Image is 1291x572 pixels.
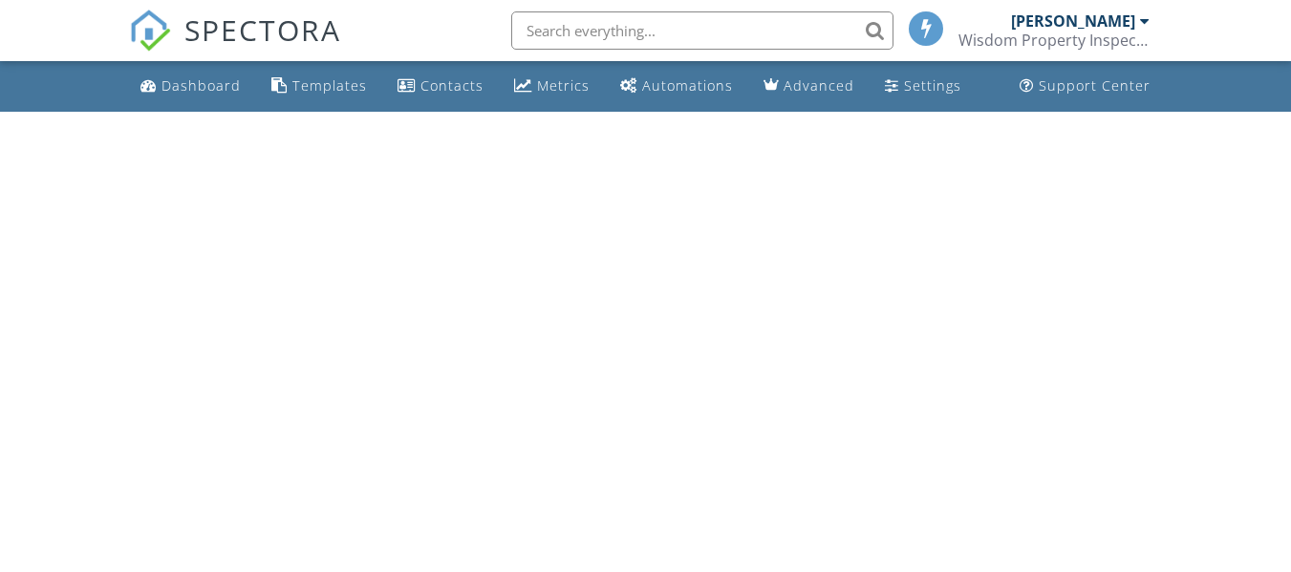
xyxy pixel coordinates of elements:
a: Advanced [756,69,862,104]
div: Contacts [420,76,484,95]
span: SPECTORA [184,10,341,50]
div: Advanced [784,76,854,95]
a: Templates [264,69,375,104]
a: Settings [877,69,969,104]
div: Wisdom Property Inspections [958,31,1150,50]
a: Contacts [390,69,491,104]
div: Support Center [1039,76,1151,95]
div: Metrics [537,76,590,95]
a: Metrics [506,69,597,104]
div: Dashboard [161,76,241,95]
div: Settings [904,76,961,95]
a: Support Center [1012,69,1158,104]
input: Search everything... [511,11,893,50]
a: Dashboard [133,69,248,104]
a: SPECTORA [129,26,341,66]
img: The Best Home Inspection Software - Spectora [129,10,171,52]
div: Templates [292,76,367,95]
a: Automations (Basic) [613,69,741,104]
div: Automations [642,76,733,95]
div: [PERSON_NAME] [1011,11,1135,31]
